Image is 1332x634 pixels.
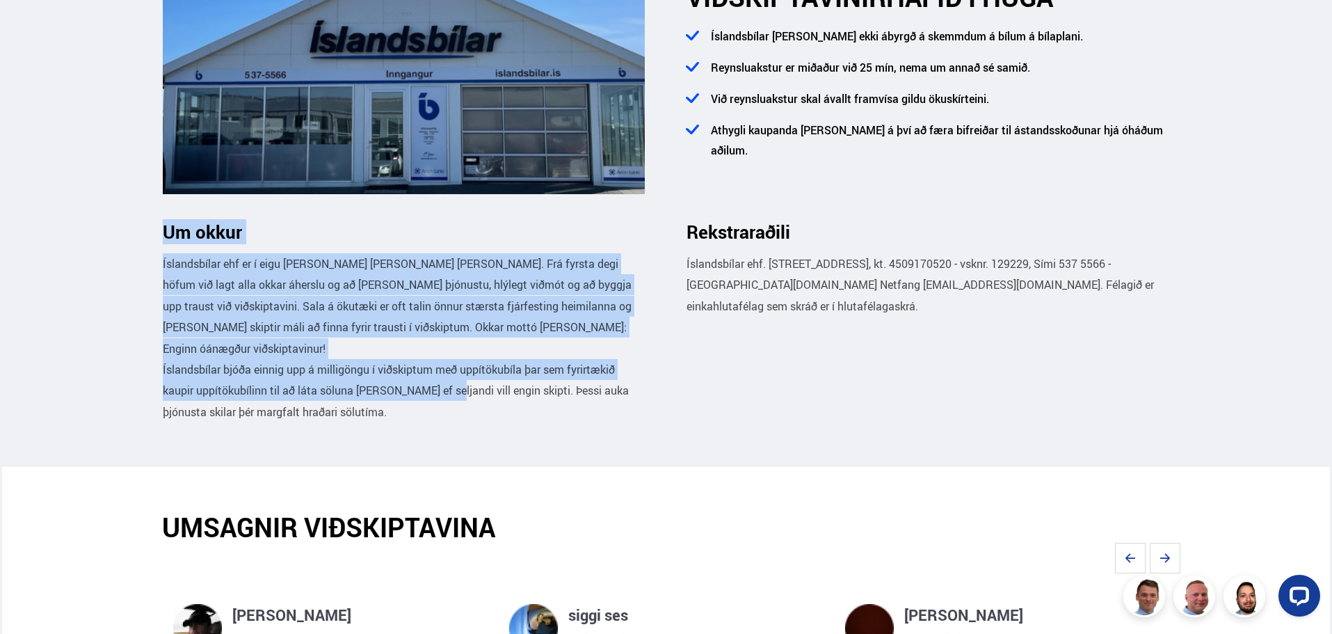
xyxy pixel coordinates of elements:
[568,604,823,626] h4: siggi ses
[1125,578,1167,619] img: FbJEzSuNWCJXmdc-.webp
[162,512,1169,543] h2: UMSAGNIR VIÐSKIPTAVINA
[232,604,487,626] h4: [PERSON_NAME]
[1226,578,1267,619] img: nhp88E3Fdnt1Opn2.png
[163,221,645,242] h3: Um okkur
[704,26,1169,58] li: Íslandsbílar [PERSON_NAME] ekki ábyrgð á skemmdum á bílum á bílaplani.
[1267,569,1326,628] iframe: LiveChat chat widget
[687,253,1169,317] p: Íslandsbílar ehf. [STREET_ADDRESS], kt. 4509170520 - vsknr. 129229, Sími 537 5566 - [GEOGRAPHIC_D...
[904,604,1159,626] h4: [PERSON_NAME]
[163,253,645,359] p: Íslandsbílar ehf er í eigu [PERSON_NAME] [PERSON_NAME] [PERSON_NAME]. Frá fyrsta degi höfum við l...
[687,221,1169,242] h3: Rekstraraðili
[704,120,1169,172] li: Athygli kaupanda [PERSON_NAME] á því að færa bifreiðar til ástandsskoðunar hjá óháðum aðilum.
[1175,578,1217,619] img: siFngHWaQ9KaOqBr.png
[1115,543,1146,573] svg: Previous slide
[1150,543,1180,573] svg: Next slide
[704,89,1169,120] li: Við reynsluakstur skal ávallt framvísa gildu ökuskírteini.
[163,359,645,422] p: Íslandsbílar bjóða einnig upp á milligöngu í viðskiptum með uppítökubíla þar sem fyrirtækið kaupi...
[704,58,1169,89] li: Reynsluakstur er miðaður við 25 mín, nema um annað sé samið.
